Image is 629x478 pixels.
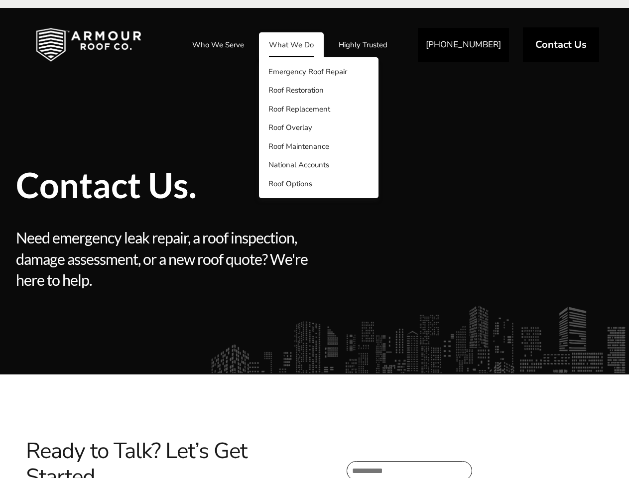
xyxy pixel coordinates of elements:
[259,119,378,137] a: Roof Overlay
[20,20,157,70] img: Industrial and Commercial Roofing Company | Armour Roof Co.
[259,156,378,175] a: National Accounts
[182,32,254,57] a: Who We Serve
[329,32,397,57] a: Highly Trusted
[535,40,587,50] span: Contact Us
[259,174,378,193] a: Roof Options
[259,100,378,119] a: Roof Replacement
[16,227,311,291] span: Need emergency leak repair, a roof inspection, damage assessment, or a new roof quote? We're here...
[16,167,459,202] span: Contact Us.
[259,62,378,81] a: Emergency Roof Repair
[418,28,509,62] a: [PHONE_NUMBER]
[259,81,378,100] a: Roof Restoration
[259,137,378,156] a: Roof Maintenance
[259,32,324,57] a: What We Do
[523,27,599,62] a: Contact Us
